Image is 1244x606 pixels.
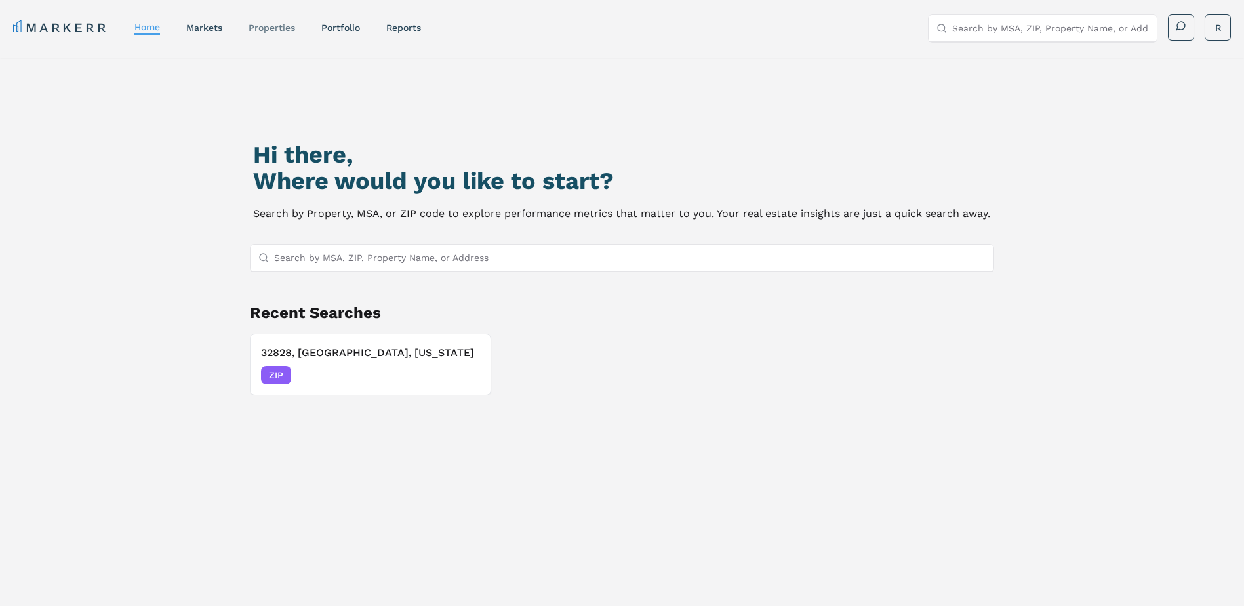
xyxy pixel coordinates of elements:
a: properties [249,22,295,33]
input: Search by MSA, ZIP, Property Name, or Address [274,245,986,271]
button: R [1205,14,1231,41]
span: [DATE] [451,369,480,382]
h3: 32828, [GEOGRAPHIC_DATA], [US_STATE] [261,345,480,361]
h1: Hi there, [253,142,990,168]
input: Search by MSA, ZIP, Property Name, or Address [952,15,1149,41]
a: MARKERR [13,18,108,37]
h2: Recent Searches [250,302,995,323]
a: home [134,22,160,32]
p: Search by Property, MSA, or ZIP code to explore performance metrics that matter to you. Your real... [253,205,990,223]
span: R [1215,21,1221,34]
h2: Where would you like to start? [253,168,990,194]
button: Remove 32828, Orlando, Florida32828, [GEOGRAPHIC_DATA], [US_STATE]ZIP[DATE] [250,334,491,395]
a: markets [186,22,222,33]
span: ZIP [261,366,291,384]
a: Portfolio [321,22,360,33]
a: reports [386,22,421,33]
